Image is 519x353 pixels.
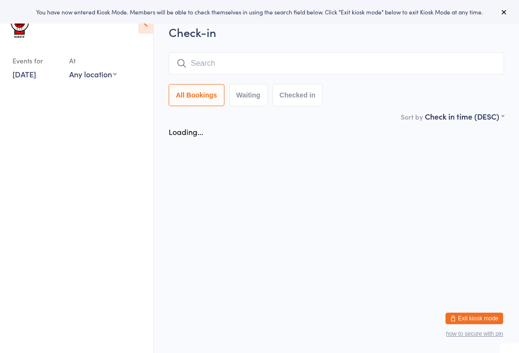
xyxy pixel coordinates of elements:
button: Exit kiosk mode [445,313,503,324]
a: [DATE] [12,69,36,79]
button: Checked in [272,84,323,106]
label: Sort by [401,112,423,122]
div: Events for [12,53,60,69]
div: At [69,53,117,69]
div: You have now entered Kiosk Mode. Members will be able to check themselves in using the search fie... [15,8,504,16]
input: Search [169,52,504,74]
div: Check in time (DESC) [425,111,504,122]
h2: Check-in [169,24,504,40]
button: how to secure with pin [446,330,503,337]
div: Any location [69,69,117,79]
button: All Bookings [169,84,224,106]
button: Waiting [229,84,268,106]
img: Guy's Karate School [10,7,31,43]
div: Loading... [169,126,203,137]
